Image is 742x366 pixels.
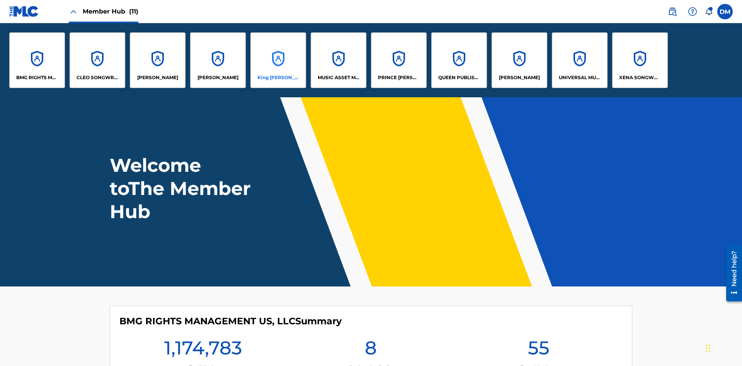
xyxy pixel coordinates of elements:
a: AccountsXENA SONGWRITER [612,32,668,88]
div: Help [685,4,700,19]
p: EYAMA MCSINGER [197,74,238,81]
a: Public Search [665,4,680,19]
a: AccountsCLEO SONGWRITER [70,32,125,88]
p: CLEO SONGWRITER [77,74,119,81]
p: PRINCE MCTESTERSON [378,74,420,81]
img: MLC Logo [9,6,39,17]
p: King McTesterson [257,74,300,81]
p: BMG RIGHTS MANAGEMENT US, LLC [16,74,58,81]
p: ELVIS COSTELLO [137,74,178,81]
a: Accounts[PERSON_NAME] [492,32,547,88]
a: AccountsBMG RIGHTS MANAGEMENT US, LLC [9,32,65,88]
span: (11) [129,8,138,15]
img: help [688,7,697,16]
a: AccountsMUSIC ASSET MANAGEMENT (MAM) [311,32,366,88]
a: AccountsKing [PERSON_NAME] [250,32,306,88]
iframe: Chat Widget [703,329,742,366]
h1: 55 [528,336,550,364]
h4: BMG RIGHTS MANAGEMENT US, LLC [119,315,342,327]
a: Accounts[PERSON_NAME] [190,32,246,88]
img: Close [69,7,78,16]
p: QUEEN PUBLISHA [438,74,480,81]
a: AccountsUNIVERSAL MUSIC PUB GROUP [552,32,608,88]
p: UNIVERSAL MUSIC PUB GROUP [559,74,601,81]
p: MUSIC ASSET MANAGEMENT (MAM) [318,74,360,81]
span: Member Hub [83,7,138,16]
h1: 1,174,783 [164,336,242,364]
h1: Welcome to The Member Hub [110,154,254,223]
p: XENA SONGWRITER [619,74,661,81]
a: AccountsPRINCE [PERSON_NAME] [371,32,427,88]
a: AccountsQUEEN PUBLISHA [431,32,487,88]
div: Drag [706,337,710,360]
p: RONALD MCTESTERSON [499,74,540,81]
div: User Menu [717,4,733,19]
h1: 8 [365,336,377,364]
iframe: Resource Center [720,242,742,305]
div: Notifications [705,8,713,15]
img: search [668,7,677,16]
a: Accounts[PERSON_NAME] [130,32,185,88]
